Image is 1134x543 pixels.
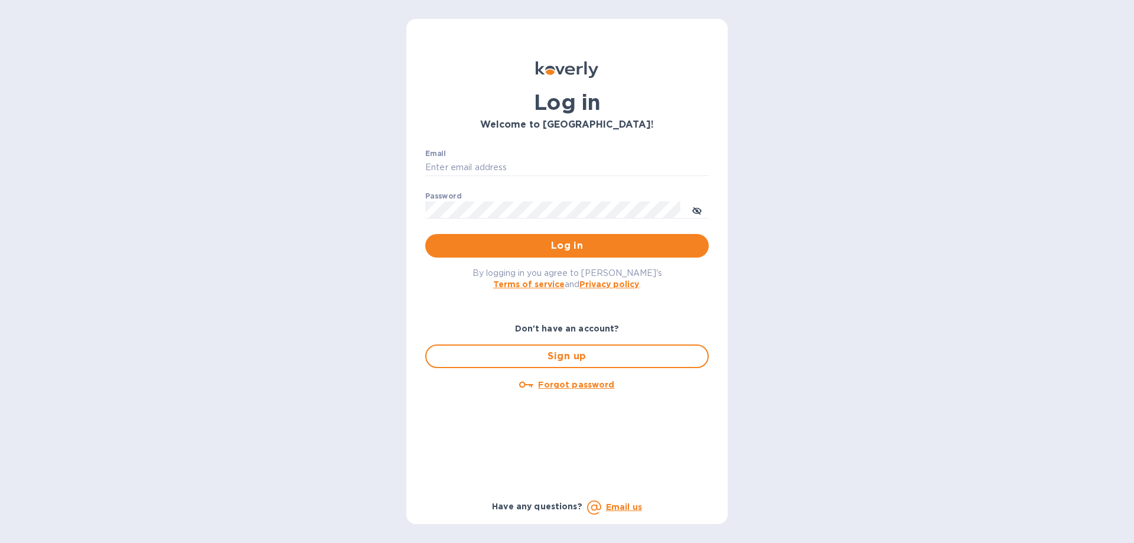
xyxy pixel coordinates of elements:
[493,279,565,289] a: Terms of service
[425,119,709,131] h3: Welcome to [GEOGRAPHIC_DATA]!
[492,502,582,511] b: Have any questions?
[515,324,620,333] b: Don't have an account?
[538,380,614,389] u: Forgot password
[472,268,662,289] span: By logging in you agree to [PERSON_NAME]'s and .
[435,239,699,253] span: Log in
[425,150,446,157] label: Email
[425,344,709,368] button: Sign up
[425,159,709,177] input: Enter email address
[606,502,642,512] a: Email us
[536,61,598,78] img: Koverly
[425,193,461,200] label: Password
[436,349,698,363] span: Sign up
[425,90,709,115] h1: Log in
[425,234,709,258] button: Log in
[579,279,639,289] a: Privacy policy
[685,198,709,222] button: toggle password visibility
